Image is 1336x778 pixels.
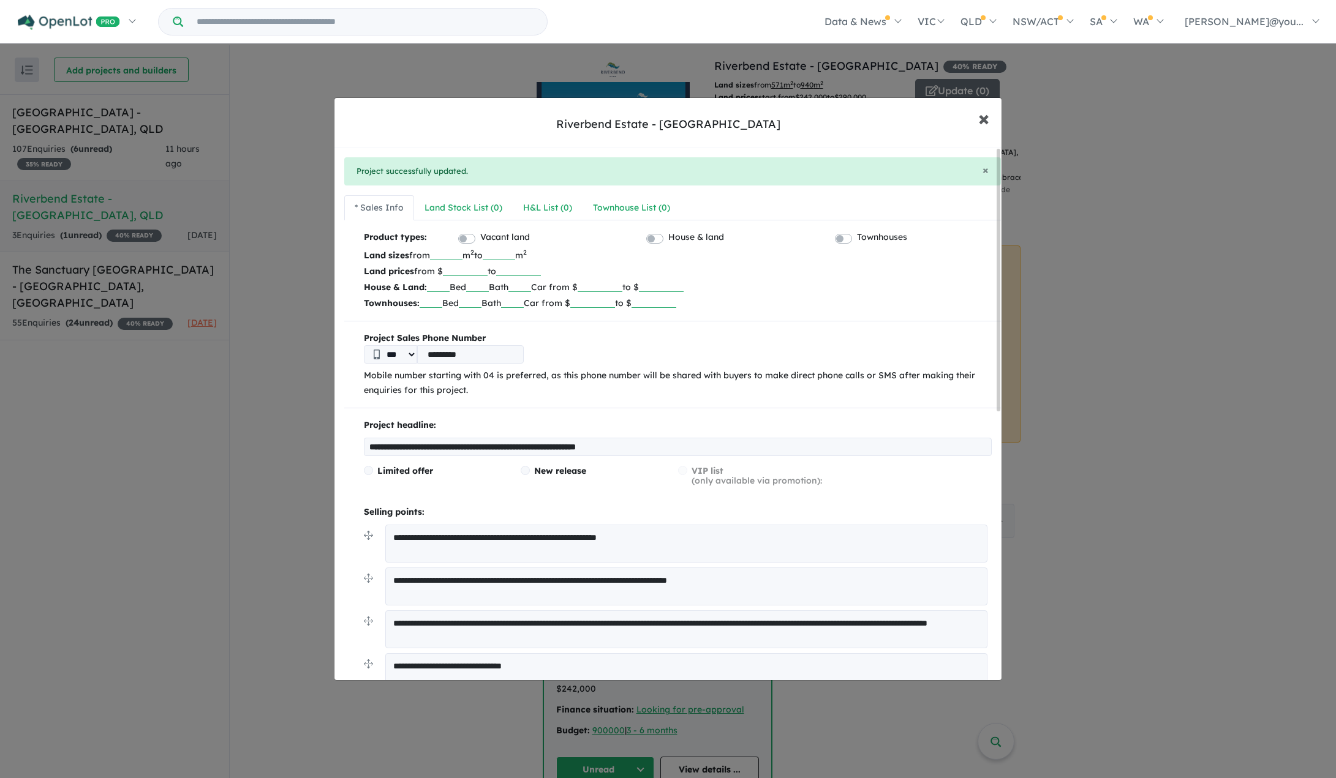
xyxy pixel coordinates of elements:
[857,230,907,245] label: Townhouses
[983,165,989,176] button: Close
[1185,15,1304,28] span: [PERSON_NAME]@you...
[377,465,433,476] span: Limited offer
[470,248,474,256] sup: 2
[668,230,724,245] label: House & land
[364,616,373,626] img: drag.svg
[983,163,989,177] span: ×
[364,418,992,433] p: Project headline:
[523,248,527,256] sup: 2
[364,279,992,295] p: Bed Bath Car from $ to $
[425,201,502,215] div: Land Stock List ( 0 )
[355,201,404,215] div: * Sales Info
[186,9,545,35] input: Try estate name, suburb, builder or developer
[593,201,670,215] div: Townhouse List ( 0 )
[364,295,992,311] p: Bed Bath Car from $ to $
[364,247,992,263] p: from m to m
[374,350,380,359] img: Phone icon
[364,230,427,247] b: Product types:
[480,230,530,245] label: Vacant land
[534,465,586,476] span: New release
[978,105,989,131] span: ×
[523,201,572,215] div: H&L List ( 0 )
[344,157,1001,185] div: Project successfully updated.
[18,15,120,30] img: Openlot PRO Logo White
[364,531,373,540] img: drag.svg
[556,116,780,132] div: Riverbend Estate - [GEOGRAPHIC_DATA]
[364,659,373,668] img: drag.svg
[364,266,414,277] b: Land prices
[364,368,992,398] p: Mobile number starting with 04 is preferred, as this phone number will be shared with buyers to m...
[364,297,420,309] b: Townhouses:
[364,263,992,279] p: from $ to
[364,282,427,293] b: House & Land:
[364,250,409,261] b: Land sizes
[364,574,373,583] img: drag.svg
[364,505,992,520] p: Selling points:
[364,331,992,346] b: Project Sales Phone Number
